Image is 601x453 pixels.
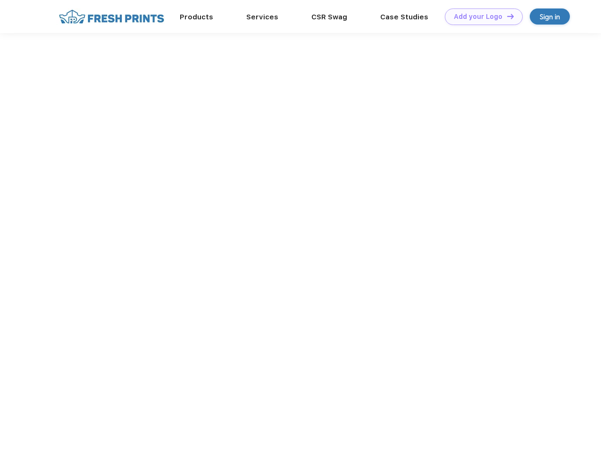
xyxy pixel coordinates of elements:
div: Add your Logo [454,13,502,21]
img: DT [507,14,514,19]
div: Sign in [540,11,560,22]
a: Sign in [530,8,570,25]
a: Products [180,13,213,21]
img: fo%20logo%202.webp [56,8,167,25]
